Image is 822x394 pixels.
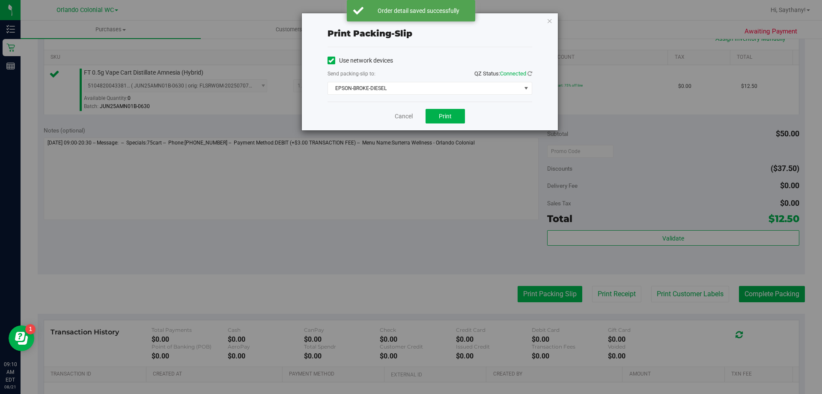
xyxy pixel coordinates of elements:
span: Connected [500,70,526,77]
label: Use network devices [328,56,393,65]
span: QZ Status: [474,70,532,77]
span: EPSON-BROKE-DIESEL [328,82,521,94]
span: Print packing-slip [328,28,412,39]
div: Order detail saved successfully [368,6,469,15]
button: Print [426,109,465,123]
span: select [521,82,531,94]
label: Send packing-slip to: [328,70,375,78]
iframe: Resource center [9,325,34,351]
span: Print [439,113,452,120]
a: Cancel [395,112,413,121]
iframe: Resource center unread badge [25,324,36,334]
